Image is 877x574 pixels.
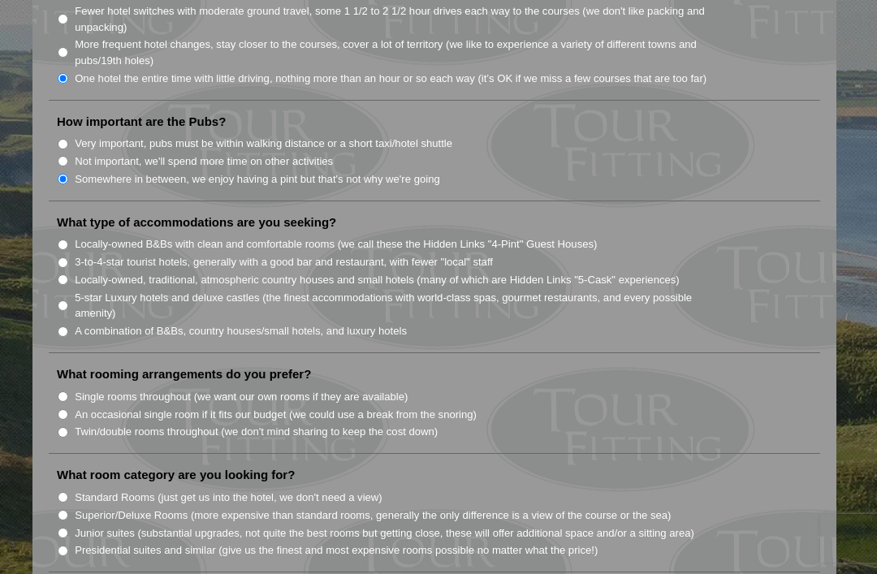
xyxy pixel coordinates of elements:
[75,3,728,35] label: Fewer hotel switches with moderate ground travel, some 1 1/2 to 2 1/2 hour drives each way to the...
[75,290,728,322] label: 5-star Luxury hotels and deluxe castles (the finest accommodations with world-class spas, gourmet...
[75,407,477,423] label: An occasional single room if it fits our budget (we could use a break from the snoring)
[75,490,382,506] label: Standard Rooms (just get us into the hotel, we don't need a view)
[57,114,226,130] label: How important are the Pubs?
[75,254,493,270] label: 3-to-4-star tourist hotels, generally with a good bar and restaurant, with fewer "local" staff
[75,389,408,405] label: Single rooms throughout (we want our own rooms if they are available)
[75,136,452,152] label: Very important, pubs must be within walking distance or a short taxi/hotel shuttle
[75,525,694,542] label: Junior suites (substantial upgrades, not quite the best rooms but getting close, these will offer...
[57,467,295,483] label: What room category are you looking for?
[75,37,728,68] label: More frequent hotel changes, stay closer to the courses, cover a lot of territory (we like to exp...
[75,153,333,170] label: Not important, we'll spend more time on other activities
[75,507,671,524] label: Superior/Deluxe Rooms (more expensive than standard rooms, generally the only difference is a vie...
[75,171,440,188] label: Somewhere in between, we enjoy having a pint but that's not why we're going
[57,366,311,382] label: What rooming arrangements do you prefer?
[75,424,438,440] label: Twin/double rooms throughout (we don't mind sharing to keep the cost down)
[75,71,706,87] label: One hotel the entire time with little driving, nothing more than an hour or so each way (it’s OK ...
[75,236,597,252] label: Locally-owned B&Bs with clean and comfortable rooms (we call these the Hidden Links "4-Pint" Gues...
[75,323,407,339] label: A combination of B&Bs, country houses/small hotels, and luxury hotels
[57,214,336,231] label: What type of accommodations are you seeking?
[75,542,598,559] label: Presidential suites and similar (give us the finest and most expensive rooms possible no matter w...
[75,272,680,288] label: Locally-owned, traditional, atmospheric country houses and small hotels (many of which are Hidden...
